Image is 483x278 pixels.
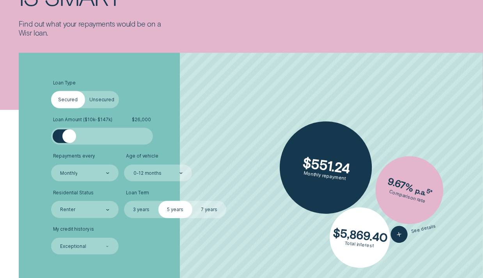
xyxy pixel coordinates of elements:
label: Secured [51,91,85,108]
span: Loan Type [53,80,76,86]
span: My credit history is [53,226,94,232]
button: See details [389,218,438,245]
label: Unsecured [85,91,119,108]
span: Repayments every [53,153,95,159]
div: 0-12 months [133,170,162,176]
span: Loan Term [126,190,149,196]
span: Residential Status [53,190,94,196]
label: 5 years [158,201,192,218]
span: Age of vehicle [126,153,158,159]
span: $ 26,000 [132,117,151,123]
span: See details [411,223,437,234]
p: Find out what your repayments would be on a Wisr loan. [19,19,166,38]
label: 7 years [192,201,226,218]
span: Loan Amount ( $10k - $147k ) [53,117,112,123]
div: Monthly [60,170,77,176]
label: 3 years [124,201,158,218]
div: Exceptional [60,244,86,249]
div: Renter [60,207,75,213]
